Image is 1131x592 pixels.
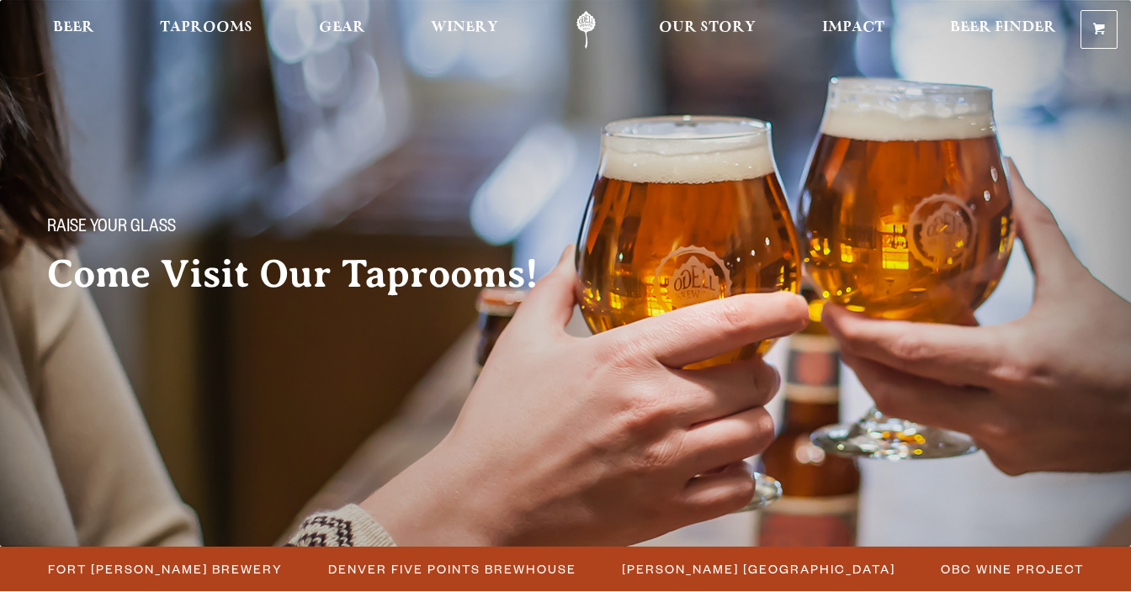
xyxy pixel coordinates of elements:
[308,11,376,49] a: Gear
[623,557,896,581] span: [PERSON_NAME] [GEOGRAPHIC_DATA]
[659,21,756,34] span: Our Story
[613,557,905,581] a: [PERSON_NAME] [GEOGRAPHIC_DATA]
[160,21,252,34] span: Taprooms
[319,557,586,581] a: Denver Five Points Brewhouse
[53,21,94,34] span: Beer
[811,11,895,49] a: Impact
[319,21,365,34] span: Gear
[329,557,577,581] span: Denver Five Points Brewhouse
[942,557,1085,581] span: OBC Wine Project
[822,21,884,34] span: Impact
[49,557,284,581] span: Fort [PERSON_NAME] Brewery
[555,11,618,49] a: Odell Home
[648,11,767,49] a: Our Story
[42,11,105,49] a: Beer
[39,557,292,581] a: Fort [PERSON_NAME] Brewery
[420,11,509,49] a: Winery
[431,21,498,34] span: Winery
[47,218,176,240] span: Raise your glass
[932,557,1093,581] a: OBC Wine Project
[950,21,1056,34] span: Beer Finder
[47,253,572,295] h2: Come Visit Our Taprooms!
[939,11,1067,49] a: Beer Finder
[149,11,263,49] a: Taprooms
